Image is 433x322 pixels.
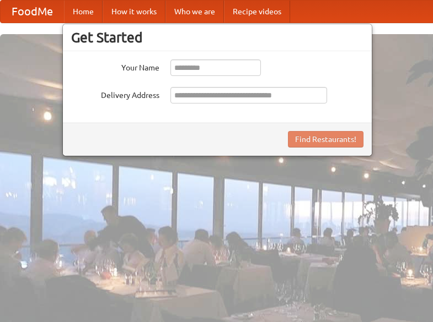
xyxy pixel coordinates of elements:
[71,29,363,46] h3: Get Started
[165,1,224,23] a: Who we are
[71,59,159,73] label: Your Name
[103,1,165,23] a: How it works
[64,1,103,23] a: Home
[71,87,159,101] label: Delivery Address
[224,1,290,23] a: Recipe videos
[288,131,363,148] button: Find Restaurants!
[1,1,64,23] a: FoodMe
